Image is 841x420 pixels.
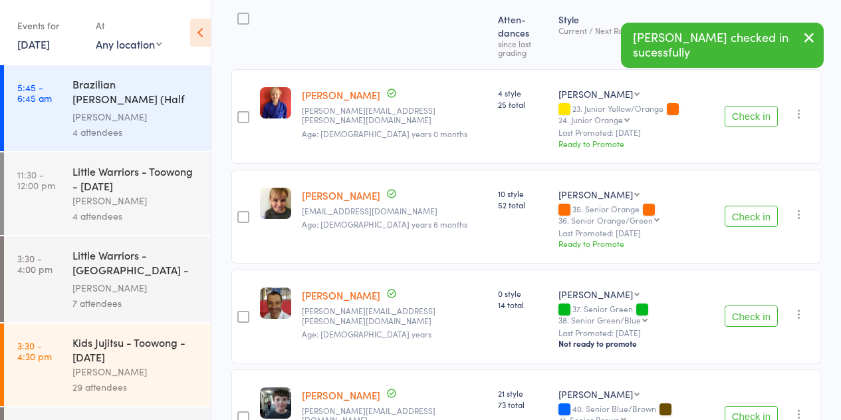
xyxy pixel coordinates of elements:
a: [DATE] [17,37,50,51]
span: 4 style [498,87,547,99]
div: Little Warriors - [GEOGRAPHIC_DATA] - [DATE] [72,248,199,280]
div: [PERSON_NAME] [558,87,633,101]
div: [PERSON_NAME] [72,280,199,296]
time: 11:30 - 12:00 pm [17,169,55,190]
div: Style [553,6,719,63]
div: At [96,15,162,37]
a: [PERSON_NAME] [302,88,380,102]
span: 21 style [498,387,547,399]
small: ewa.dan@me.com [302,306,487,325]
div: Little Warriors - Toowong - [DATE] [72,164,199,193]
span: 0 style [498,288,547,299]
time: 3:30 - 4:30 pm [17,340,52,361]
div: [PERSON_NAME] [72,109,199,124]
button: Check in [725,206,778,227]
button: Check in [725,106,778,127]
span: Age: [DEMOGRAPHIC_DATA] years 0 months [302,128,467,139]
img: image1521237315.png [260,288,291,319]
a: [PERSON_NAME] [302,388,380,402]
div: 7 attendees [72,296,199,311]
div: Brazilian [PERSON_NAME] (Half Guard) - Toowong - [DATE] [72,77,199,109]
div: [PERSON_NAME] [558,288,633,301]
div: Not ready to promote [558,338,714,349]
div: Any location [96,37,162,51]
div: 38. Senior Green/Blue [558,315,641,324]
time: 5:45 - 6:45 am [17,82,52,103]
small: Last Promoted: [DATE] [558,128,714,137]
div: 24. Junior Orange [558,115,623,124]
button: Check in [725,306,778,327]
small: Last Promoted: [DATE] [558,328,714,337]
time: 3:30 - 4:00 pm [17,253,53,274]
a: 3:30 -4:00 pmLittle Warriors - [GEOGRAPHIC_DATA] - [DATE][PERSON_NAME]7 attendees [4,236,211,322]
div: 4 attendees [72,124,199,140]
img: image1521850632.png [260,387,291,419]
div: 35. Senior Orange [558,204,714,224]
div: Atten­dances [493,6,552,63]
img: image1521009739.png [260,188,291,219]
div: 29 attendees [72,379,199,395]
div: 36. Senior Orange/Green [558,216,653,224]
div: Kids Jujitsu - Toowong - [DATE] [72,335,199,364]
a: 5:45 -6:45 amBrazilian [PERSON_NAME] (Half Guard) - Toowong - [DATE][PERSON_NAME]4 attendees [4,65,211,151]
small: ewa.dan@me.com [302,106,487,125]
div: Current / Next Rank [558,26,714,35]
span: Age: [DEMOGRAPHIC_DATA] years 6 months [302,218,467,230]
small: s_efleming@bigpond.com [302,206,487,216]
span: 52 total [498,199,547,210]
div: [PERSON_NAME] checked in sucessfully [621,23,824,68]
a: [PERSON_NAME] [302,288,380,302]
div: Ready to Promote [558,238,714,249]
span: 14 total [498,299,547,310]
a: 3:30 -4:30 pmKids Jujitsu - Toowong - [DATE][PERSON_NAME]29 attendees [4,323,211,406]
div: since last grading [498,39,547,57]
div: 37. Senior Green [558,304,714,324]
div: [PERSON_NAME] [558,188,633,201]
span: 73 total [498,399,547,410]
div: 4 attendees [72,208,199,224]
div: [PERSON_NAME] [72,193,199,208]
span: Age: [DEMOGRAPHIC_DATA] years [302,328,431,339]
img: image1665187782.png [260,87,291,118]
span: 10 style [498,188,547,199]
div: Events for [17,15,82,37]
a: 11:30 -12:00 pmLittle Warriors - Toowong - [DATE][PERSON_NAME]4 attendees [4,152,211,235]
a: [PERSON_NAME] [302,188,380,202]
div: [PERSON_NAME] [72,364,199,379]
div: Ready to Promote [558,138,714,149]
small: Last Promoted: [DATE] [558,228,714,238]
div: 23. Junior Yellow/Orange [558,104,714,124]
span: 25 total [498,99,547,110]
div: [PERSON_NAME] [558,387,633,401]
